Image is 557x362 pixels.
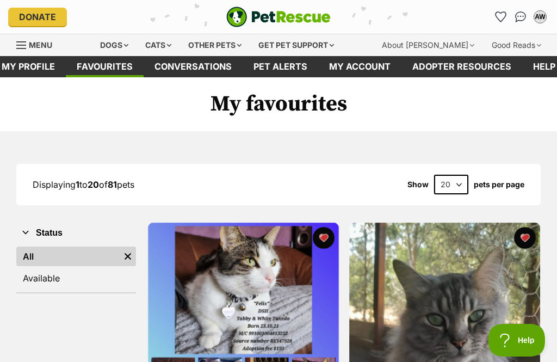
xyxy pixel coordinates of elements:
[8,8,67,26] a: Donate
[29,40,52,50] span: Menu
[531,8,549,26] button: My account
[16,34,60,54] a: Menu
[313,227,335,249] button: favourite
[16,244,136,292] div: Status
[513,227,535,249] button: favourite
[488,324,546,357] iframe: Help Scout Beacon - Open
[226,7,331,27] img: logo-e224e6f780fb5917bec1dbf3a21bbac754714ae5b6737aabdf751b685950b380.svg
[138,34,179,56] div: Cats
[484,34,549,56] div: Good Reads
[535,11,546,22] div: AW
[108,179,117,190] strong: 81
[512,8,529,26] a: Conversations
[515,11,527,22] img: chat-41dd97257d64d25036548639549fe6c8038ab92f7586957e7f3b1b290dea8141.svg
[181,34,249,56] div: Other pets
[16,268,136,288] a: Available
[318,56,401,77] a: My account
[474,180,524,189] label: pets per page
[76,179,79,190] strong: 1
[374,34,482,56] div: About [PERSON_NAME]
[120,247,136,266] a: Remove filter
[492,8,549,26] ul: Account quick links
[88,179,99,190] strong: 20
[92,34,136,56] div: Dogs
[407,180,429,189] span: Show
[33,179,134,190] span: Displaying to of pets
[16,247,120,266] a: All
[226,7,331,27] a: PetRescue
[243,56,318,77] a: Pet alerts
[16,226,136,240] button: Status
[492,8,510,26] a: Favourites
[401,56,522,77] a: Adopter resources
[144,56,243,77] a: conversations
[66,56,144,77] a: Favourites
[251,34,342,56] div: Get pet support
